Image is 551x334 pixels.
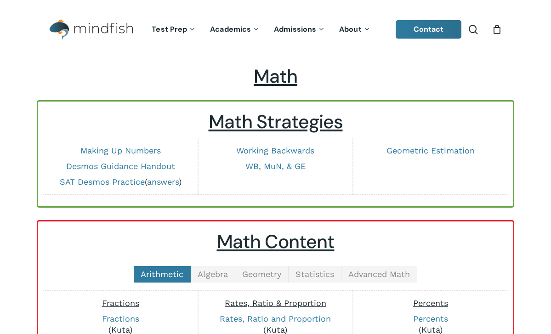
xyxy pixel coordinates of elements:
[413,314,448,323] a: Percents
[60,177,145,187] a: SAT Desmos Practice
[236,146,314,155] a: Working Backwards
[254,64,297,89] span: Math
[198,269,228,279] span: Algebra
[48,176,193,187] p: ( )
[242,269,281,279] span: Geometry
[80,146,161,155] a: Making Up Numbers
[492,24,502,34] a: Cart
[396,20,462,39] a: Contact
[274,24,316,34] span: Admissions
[145,12,377,47] nav: Main Menu
[37,12,514,47] header: Main Menu
[386,146,475,155] a: Geometric Estimation
[134,266,191,283] a: Arithmetic
[217,230,335,254] u: Math Content
[341,266,417,283] a: Advanced Math
[191,266,235,283] a: Algebra
[145,26,203,34] a: Test Prep
[267,26,332,34] a: Admissions
[413,298,448,308] span: Percents
[220,314,331,323] a: Rates, Ratio and Proportion
[141,269,183,279] span: Arithmetic
[210,24,251,34] span: Academics
[152,24,187,34] span: Test Prep
[66,161,175,171] a: Desmos Guidance Handout
[289,266,341,283] a: Statistics
[414,24,444,34] span: Contact
[235,266,289,283] a: Geometry
[209,110,343,134] u: Math Strategies
[225,298,326,308] span: Rates, Ratio & Proportion
[102,314,139,323] a: Fractions
[102,298,139,308] span: Fractions
[332,26,378,34] a: About
[245,161,306,171] a: WB, MuN, & GE
[147,177,179,187] a: answers
[203,26,267,34] a: Academics
[295,269,334,279] span: Statistics
[339,24,362,34] span: About
[348,269,410,279] span: Advanced Math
